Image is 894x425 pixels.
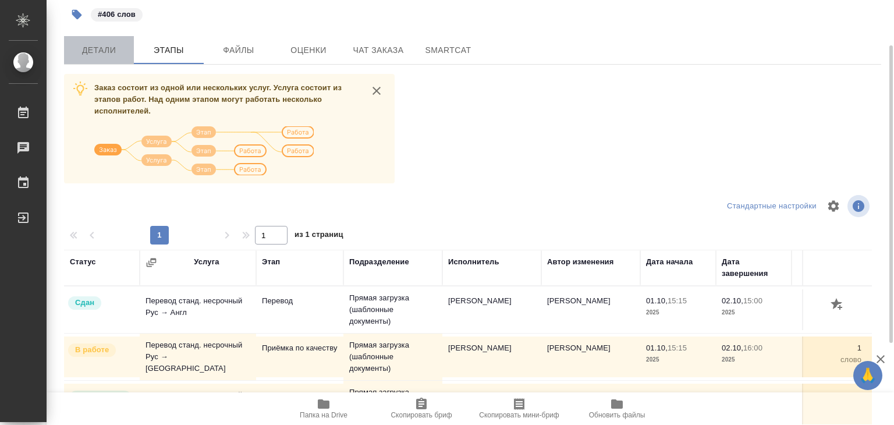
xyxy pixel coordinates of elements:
button: Сгруппировать [146,257,157,268]
p: Перевод [262,295,338,307]
span: Настроить таблицу [819,192,847,220]
button: Добавить тэг [64,2,90,27]
td: Прямая загрузка (шаблонные документы) [343,334,442,380]
p: 1 [797,389,861,401]
span: 🙏 [858,363,878,388]
span: SmartCat [420,43,476,58]
button: Скопировать мини-бриф [470,392,568,425]
p: #406 слов [98,9,136,20]
p: 15:23 [668,391,687,399]
p: 2025 [646,307,710,318]
div: Дата начала [646,256,693,268]
td: [PERSON_NAME] [442,337,541,377]
span: Обновить файлы [589,411,645,419]
div: Дата завершения [722,256,786,279]
span: 406 слов [90,9,144,19]
span: Посмотреть информацию [847,195,872,217]
span: Заказ состоит из одной или нескольких услуг. Услуга состоит из этапов работ. Над одним этапом мог... [94,83,342,115]
p: 01.10, [646,296,668,305]
button: 🙏 [853,361,882,390]
p: Готов к работе [75,391,126,415]
button: Папка на Drive [275,392,372,425]
div: Исполнитель [448,256,499,268]
p: 15:00 [743,296,762,305]
p: слово [797,307,861,318]
td: Перевод станд. несрочный Рус → Англ [140,384,256,424]
div: split button [724,197,819,215]
p: В работе [75,344,109,356]
span: Файлы [211,43,267,58]
div: Этап [262,256,280,268]
p: 30.09, [646,391,668,399]
td: Перевод станд. несрочный Рус → [GEOGRAPHIC_DATA] [140,334,256,380]
p: 2025 [646,354,710,366]
span: Скопировать мини-бриф [479,411,559,419]
td: Перевод станд. несрочный Рус → Англ [140,289,256,330]
p: 01.10, [646,343,668,352]
p: 02.10, [722,343,743,352]
td: [PERSON_NAME] [442,384,541,424]
td: Прямая загрузка (шаблонные документы) [343,286,442,333]
button: Добавить оценку [828,295,847,315]
p: 02.10, [722,296,743,305]
span: Оценки [281,43,336,58]
p: Приёмка по качеству [262,342,338,354]
p: 2025 [722,354,786,366]
p: 1 [797,342,861,354]
button: Обновить файлы [568,392,666,425]
td: [PERSON_NAME] [541,384,640,424]
span: Папка на Drive [300,411,347,419]
div: Статус [70,256,96,268]
span: Этапы [141,43,197,58]
p: 230 [797,295,861,307]
p: слово [797,354,861,366]
span: Скопировать бриф [391,411,452,419]
p: 16:00 [743,343,762,352]
button: close [368,82,385,100]
td: [PERSON_NAME] [442,289,541,330]
p: 02.10, [722,391,743,399]
span: Детали [71,43,127,58]
p: 2025 [722,307,786,318]
div: Услуга [194,256,219,268]
span: Чат заказа [350,43,406,58]
p: Приёмка по качеству [262,389,338,401]
div: Подразделение [349,256,409,268]
p: 15:15 [668,343,687,352]
span: из 1 страниц [295,228,343,245]
td: [PERSON_NAME] [541,337,640,377]
button: Скопировать бриф [372,392,470,425]
p: 15:15 [668,296,687,305]
div: Автор изменения [547,256,613,268]
p: 16:00 [743,391,762,399]
td: [PERSON_NAME] [541,289,640,330]
p: Сдан [75,297,94,309]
